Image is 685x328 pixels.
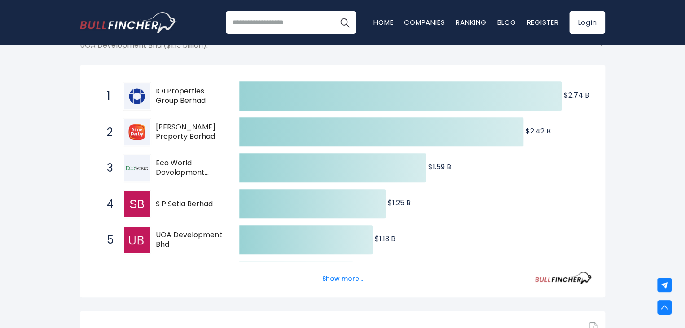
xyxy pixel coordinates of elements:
[569,11,605,34] a: Login
[373,18,393,27] a: Home
[102,196,111,212] span: 4
[102,89,111,104] span: 1
[156,199,224,209] span: S P Setia Berhad
[124,119,150,145] img: Sime Darby Property Berhad
[80,12,177,33] img: Bullfincher logo
[526,126,551,136] text: $2.42 B
[428,162,451,172] text: $1.59 B
[334,11,356,34] button: Search
[388,198,411,208] text: $1.25 B
[156,123,224,142] span: [PERSON_NAME] Property Berhad
[124,191,150,217] img: S P Setia Berhad
[456,18,486,27] a: Ranking
[156,87,224,106] span: IOI Properties Group Berhad
[527,18,558,27] a: Register
[156,159,224,177] span: Eco World Development Group Berhad
[564,90,589,100] text: $2.74 B
[124,83,150,109] img: IOI Properties Group Berhad
[102,160,111,176] span: 3
[80,12,176,33] a: Go to homepage
[156,230,224,249] span: UOA Development Bhd
[124,155,150,181] img: Eco World Development Group Berhad
[375,234,395,244] text: $1.13 B
[102,124,111,140] span: 2
[317,271,369,286] button: Show more...
[404,18,445,27] a: Companies
[124,227,150,253] img: UOA Development Bhd
[102,232,111,248] span: 5
[497,18,516,27] a: Blog
[562,31,605,47] span: Convert USD to local currency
